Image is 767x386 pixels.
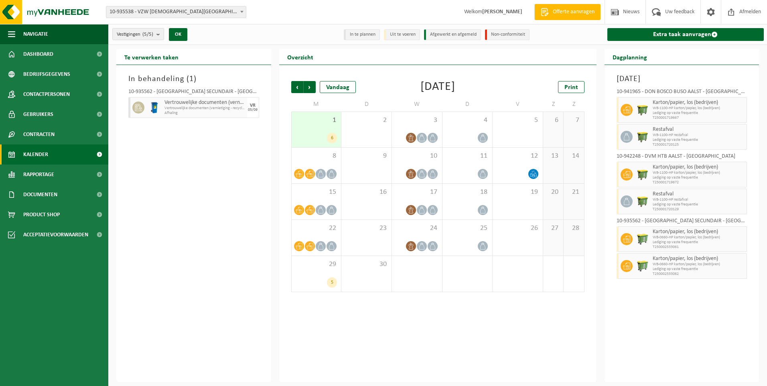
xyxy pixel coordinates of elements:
span: Documenten [23,185,57,205]
img: WB-1100-HPE-GN-50 [637,169,649,181]
span: Karton/papier, los (bedrijven) [653,229,745,235]
td: M [291,97,342,112]
span: Bedrijfsgegevens [23,64,70,84]
span: Gebruikers [23,104,53,124]
span: WB-1100-HP karton/papier, los (bedrijven) [653,171,745,175]
count: (5/5) [142,32,153,37]
span: 17 [396,188,438,197]
span: 23 [345,224,388,233]
span: 5 [497,116,539,125]
span: Karton/papier, los (bedrijven) [653,164,745,171]
a: Offerte aanvragen [534,4,601,20]
div: 10-942248 - DVM HTB AALST - [GEOGRAPHIC_DATA] [617,154,747,162]
img: WB-0660-HPE-GN-50 [637,260,649,272]
span: Karton/papier, los (bedrijven) [653,256,745,262]
span: 10-935538 - VZW PRIESTER DAENS COLLEGE - AALST [106,6,246,18]
iframe: chat widget [4,368,134,386]
h3: [DATE] [617,73,747,85]
span: Contactpersonen [23,84,70,104]
div: VR [250,103,256,108]
span: Lediging op vaste frequentie [653,202,745,207]
span: 13 [547,152,559,160]
img: WB-1100-HPE-GN-50 [637,131,649,143]
li: Non-conformiteit [485,29,530,40]
span: Karton/papier, los (bedrijven) [653,100,745,106]
span: 27 [547,224,559,233]
td: Z [543,97,564,112]
span: Product Shop [23,205,60,225]
h2: Te verwerken taken [116,49,187,65]
span: 29 [296,260,337,269]
span: 19 [497,188,539,197]
span: 1 [296,116,337,125]
td: D [442,97,493,112]
span: WB-1100-HP restafval [653,197,745,202]
span: 24 [396,224,438,233]
span: WB-1100-HP karton/papier, los (bedrijven) [653,106,745,111]
span: 30 [345,260,388,269]
span: WB-0660-HP karton/papier, los (bedrijven) [653,262,745,267]
div: Vandaag [320,81,356,93]
span: 7 [568,116,580,125]
h3: In behandeling ( ) [128,73,259,85]
div: [DATE] [420,81,455,93]
span: Afhaling [164,111,245,116]
img: WB-1100-HPE-GN-50 [637,104,649,116]
span: Contracten [23,124,55,144]
span: 10 [396,152,438,160]
div: 10-935562 - [GEOGRAPHIC_DATA] SECUNDAIR - [GEOGRAPHIC_DATA] [617,218,747,226]
div: 05/09 [248,108,258,112]
td: Z [564,97,584,112]
span: 18 [446,188,489,197]
img: WB-1100-HPE-GN-50 [637,195,649,207]
span: Restafval [653,191,745,197]
span: 11 [446,152,489,160]
span: 25 [446,224,489,233]
span: 21 [568,188,580,197]
span: WB-0660-HP karton/papier, los (bedrijven) [653,235,745,240]
div: 5 [327,277,337,288]
span: 28 [568,224,580,233]
span: T250001719667 [653,116,745,120]
h2: Overzicht [279,49,321,65]
span: Navigatie [23,24,48,44]
span: Lediging op vaste frequentie [653,267,745,272]
span: T250002533061 [653,245,745,250]
img: WB-0660-HPE-GN-50 [637,233,649,245]
span: Lediging op vaste frequentie [653,111,745,116]
span: Vertrouwelijke documenten (vernietiging - recyclage) [164,106,245,111]
span: 12 [497,152,539,160]
span: Vorige [291,81,303,93]
span: Kalender [23,144,48,165]
span: 8 [296,152,337,160]
span: Vertrouwelijke documenten (vernietiging - recyclage) [164,100,245,106]
h2: Dagplanning [605,49,655,65]
span: 14 [568,152,580,160]
div: 6 [327,133,337,143]
span: 15 [296,188,337,197]
span: Dashboard [23,44,53,64]
td: V [493,97,543,112]
span: 26 [497,224,539,233]
span: Volgende [304,81,316,93]
button: Vestigingen(5/5) [112,28,164,40]
span: 6 [547,116,559,125]
span: Acceptatievoorwaarden [23,225,88,245]
li: Uit te voeren [384,29,420,40]
span: 4 [446,116,489,125]
strong: [PERSON_NAME] [482,9,522,15]
span: Print [564,84,578,91]
span: 3 [396,116,438,125]
img: WB-0240-HPE-BE-09 [148,102,160,114]
span: T250001719672 [653,180,745,185]
span: Restafval [653,126,745,133]
div: 10-941965 - DON BOSCO BUSO AALST - [GEOGRAPHIC_DATA] [617,89,747,97]
span: Lediging op vaste frequentie [653,240,745,245]
span: 20 [547,188,559,197]
div: 10-935562 - [GEOGRAPHIC_DATA] SECUNDAIR - [GEOGRAPHIC_DATA] [128,89,259,97]
span: T250001720125 [653,142,745,147]
span: 2 [345,116,388,125]
span: T250001720129 [653,207,745,212]
button: OK [169,28,187,41]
